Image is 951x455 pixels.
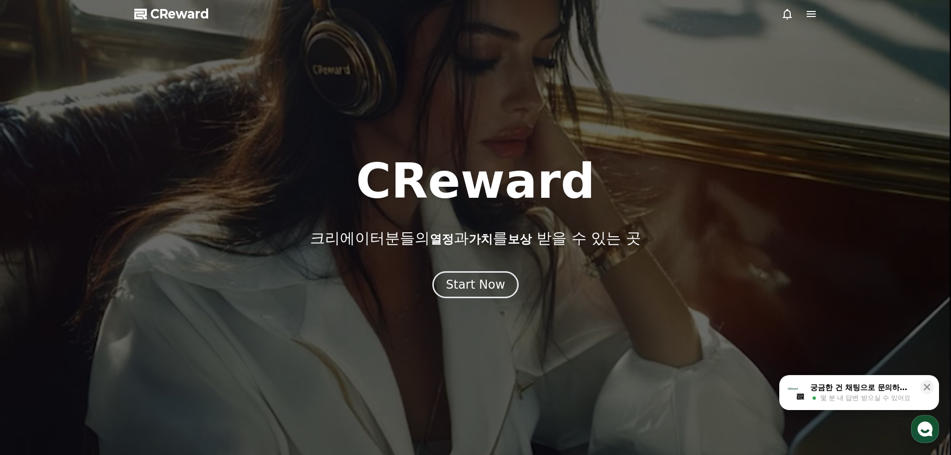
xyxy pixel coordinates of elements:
[432,281,519,291] a: Start Now
[508,232,532,246] span: 보상
[356,157,595,205] h1: CReward
[150,6,209,22] span: CReward
[134,6,209,22] a: CReward
[430,232,454,246] span: 열정
[446,277,505,293] div: Start Now
[432,271,519,298] button: Start Now
[310,229,640,247] p: 크리에이터분들의 과 를 받을 수 있는 곳
[469,232,493,246] span: 가치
